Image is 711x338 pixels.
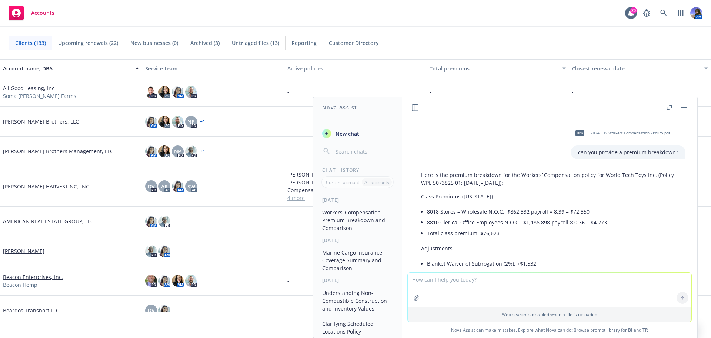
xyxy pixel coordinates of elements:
[142,59,284,77] button: Service team
[3,147,113,155] a: [PERSON_NAME] Brothers Management, LLC
[185,86,197,98] img: photo
[145,86,157,98] img: photo
[145,216,157,227] img: photo
[187,118,195,125] span: NP
[287,306,289,314] span: -
[421,193,678,200] p: Class Premiums ([US_STATE])
[200,149,205,154] a: + 1
[313,167,402,173] div: Chat History
[145,65,281,72] div: Service team
[3,183,91,190] a: [PERSON_NAME] HARVESTING, INC.
[334,130,359,138] span: New chat
[3,247,44,255] a: [PERSON_NAME]
[187,183,195,190] span: SW
[185,275,197,287] img: photo
[287,277,289,285] span: -
[427,59,569,77] button: Total premiums
[172,180,184,192] img: photo
[569,59,711,77] button: Closest renewal date
[158,216,170,227] img: photo
[200,119,205,124] a: + 1
[158,245,170,257] img: photo
[673,6,688,20] a: Switch app
[287,118,289,125] span: -
[575,130,584,136] span: pdf
[287,178,424,194] a: [PERSON_NAME] HARVESTING, INC. - Workers' Compensation
[3,217,94,225] a: AMERICAN REAL ESTATE GROUP, LLC
[145,145,157,157] img: photo
[421,171,678,187] p: Here is the premium breakdown for the Workers’ Compensation policy for World Tech Toys Inc. (Poli...
[319,246,396,274] button: Marine Cargo Insurance Coverage Summary and Comparison
[591,131,670,135] span: 2024 ICW Workers Compensation - Policy.pdf
[364,179,389,186] p: All accounts
[3,84,54,92] a: All Good Leasing, Inc
[430,65,558,72] div: Total premiums
[642,327,648,333] a: TR
[185,145,197,157] img: photo
[412,311,687,318] p: Web search is disabled when a file is uploaded
[630,7,637,14] div: 20
[639,6,654,20] a: Report a Bug
[3,118,79,125] a: [PERSON_NAME] Brothers, LLC
[172,116,184,128] img: photo
[158,145,170,157] img: photo
[313,277,402,283] div: [DATE]
[145,116,157,128] img: photo
[319,318,396,338] button: Clarifying Scheduled Locations Policy
[326,179,359,186] p: Current account
[572,88,574,96] span: -
[319,206,396,234] button: Workers’ Compensation Premium Breakdown and Comparison
[334,146,393,157] input: Search chats
[427,206,678,217] li: 8018 Stores – Wholesale N.O.C.: $862,332 payroll × 8.39 = $72,350
[145,245,157,257] img: photo
[427,258,678,269] li: Blanket Waiver of Subrogation (2%): +$1,532
[287,147,289,155] span: -
[284,59,427,77] button: Active policies
[572,65,700,72] div: Closest renewal date
[329,39,379,47] span: Customer Directory
[287,65,424,72] div: Active policies
[287,217,289,225] span: -
[287,194,424,202] a: 4 more
[656,6,671,20] a: Search
[427,217,678,228] li: 8810 Clerical Office Employees N.O.C.: $1,186,898 payroll × 0.36 = $4,273
[3,92,76,100] span: Soma [PERSON_NAME] Farms
[148,183,155,190] span: DV
[322,104,357,111] h1: Nova Assist
[571,124,671,142] div: pdf2024 ICW Workers Compensation - Policy.pdf
[172,275,184,287] img: photo
[161,183,168,190] span: AR
[232,39,279,47] span: Untriaged files (13)
[3,306,59,314] a: Beardos Transport LLC
[287,171,424,178] a: [PERSON_NAME] HARVESTING, INC. - Commercial Auto
[158,275,170,287] img: photo
[31,10,54,16] span: Accounts
[405,322,694,338] span: Nova Assist can make mistakes. Explore what Nova can do: Browse prompt library for and
[430,88,431,96] span: -
[313,237,402,243] div: [DATE]
[6,3,57,23] a: Accounts
[145,275,157,287] img: photo
[319,127,396,140] button: New chat
[158,305,170,316] img: photo
[319,287,396,315] button: Understanding Non-Combustible Construction and Inventory Values
[421,245,678,252] p: Adjustments
[628,327,632,333] a: BI
[190,39,220,47] span: Archived (3)
[427,228,678,239] li: Total class premium: $76,623
[3,273,63,281] a: Beacon Enterprises, Inc.
[3,281,37,289] span: Beacon Hemp
[427,269,678,280] li: Subject premium: $78,155
[174,147,181,155] span: NP
[287,247,289,255] span: -
[148,306,155,314] span: DV
[58,39,118,47] span: Upcoming renewals (22)
[690,7,702,19] img: photo
[130,39,178,47] span: New businesses (0)
[15,39,46,47] span: Clients (133)
[158,86,170,98] img: photo
[291,39,317,47] span: Reporting
[313,197,402,203] div: [DATE]
[172,86,184,98] img: photo
[578,148,678,156] p: can you provide a premium breakdown?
